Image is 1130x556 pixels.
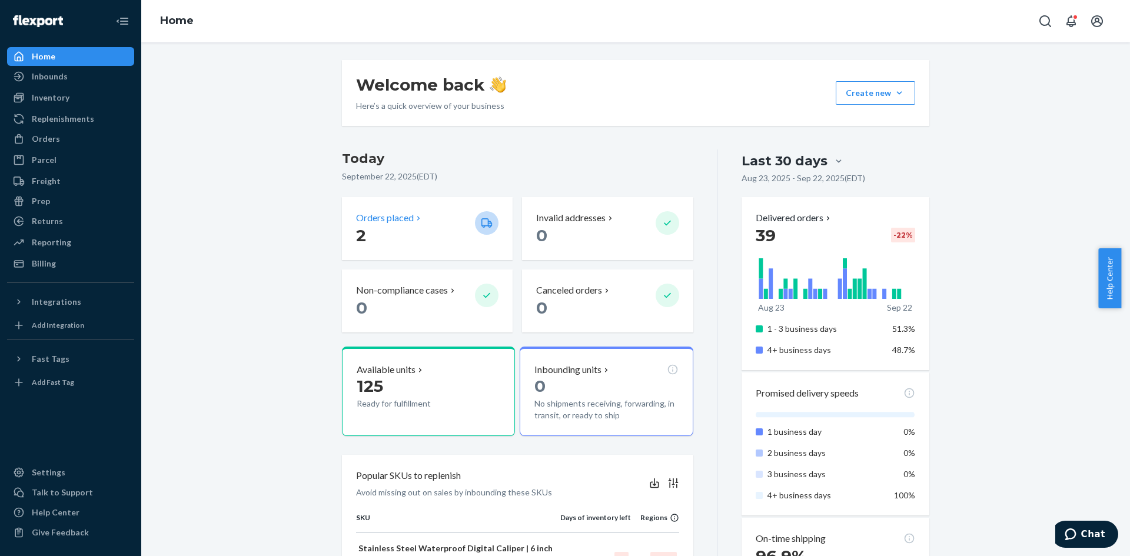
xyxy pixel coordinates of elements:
span: 0 [356,298,367,318]
button: Talk to Support [7,483,134,502]
div: Add Fast Tag [32,377,74,387]
button: Create new [836,81,915,105]
button: Close Navigation [111,9,134,33]
a: Add Integration [7,316,134,335]
img: hand-wave emoji [490,76,506,93]
span: 125 [357,376,383,396]
button: Orders placed 2 [342,197,513,260]
div: Settings [32,467,65,478]
div: Fast Tags [32,353,69,365]
p: Available units [357,363,416,377]
a: Settings [7,463,134,482]
p: 4+ business days [767,344,883,356]
p: Ready for fulfillment [357,398,466,409]
img: Flexport logo [13,15,63,27]
div: Home [32,51,55,62]
a: Inbounds [7,67,134,86]
a: Prep [7,192,134,211]
div: Add Integration [32,320,84,330]
div: Integrations [32,296,81,308]
a: Home [7,47,134,66]
div: Inbounds [32,71,68,82]
button: Non-compliance cases 0 [342,269,513,332]
div: -22 % [891,228,915,242]
span: 0% [903,427,915,437]
div: Talk to Support [32,487,93,498]
p: On-time shipping [756,532,826,545]
span: 0 [534,376,546,396]
a: Parcel [7,151,134,169]
div: Freight [32,175,61,187]
a: Returns [7,212,134,231]
p: Sep 22 [887,302,912,314]
th: SKU [356,512,560,532]
p: Inbounding units [534,363,601,377]
div: Last 30 days [742,152,827,170]
button: Open notifications [1059,9,1083,33]
a: Freight [7,172,134,191]
div: Billing [32,258,56,269]
span: 0 [536,298,547,318]
button: Open Search Box [1033,9,1057,33]
p: 2 business days [767,447,883,459]
p: Aug 23, 2025 - Sep 22, 2025 ( EDT ) [742,172,865,184]
span: 51.3% [892,324,915,334]
p: Invalid addresses [536,211,606,225]
span: 39 [756,225,776,245]
p: Promised delivery speeds [756,387,859,400]
button: Help Center [1098,248,1121,308]
th: Days of inventory left [560,512,631,532]
button: Give Feedback [7,523,134,542]
div: Help Center [32,507,79,518]
p: September 22, 2025 ( EDT ) [342,171,693,182]
iframe: Opens a widget where you can chat to one of our agents [1055,521,1118,550]
p: Orders placed [356,211,414,225]
p: 3 business days [767,468,883,480]
a: Help Center [7,503,134,522]
div: Parcel [32,154,56,166]
a: Add Fast Tag [7,373,134,392]
p: 1 business day [767,426,883,438]
div: Returns [32,215,63,227]
div: Orders [32,133,60,145]
button: Inbounding units0No shipments receiving, forwarding, in transit, or ready to ship [520,347,693,436]
div: Inventory [32,92,69,104]
a: Orders [7,129,134,148]
p: Here’s a quick overview of your business [356,100,506,112]
p: No shipments receiving, forwarding, in transit, or ready to ship [534,398,678,421]
a: Billing [7,254,134,273]
div: Reporting [32,237,71,248]
span: 100% [894,490,915,500]
a: Replenishments [7,109,134,128]
p: Aug 23 [758,302,785,314]
h1: Welcome back [356,74,506,95]
button: Delivered orders [756,211,833,225]
ol: breadcrumbs [151,4,203,38]
span: 2 [356,225,366,245]
button: Open account menu [1085,9,1109,33]
button: Available units125Ready for fulfillment [342,347,515,436]
p: 4+ business days [767,490,883,501]
span: 48.7% [892,345,915,355]
p: Canceled orders [536,284,602,297]
div: Replenishments [32,113,94,125]
button: Canceled orders 0 [522,269,693,332]
button: Invalid addresses 0 [522,197,693,260]
span: 0% [903,469,915,479]
div: Regions [631,512,679,522]
span: 0% [903,448,915,458]
div: Prep [32,195,50,207]
p: Non-compliance cases [356,284,448,297]
h3: Today [342,149,693,168]
button: Integrations [7,292,134,311]
p: Avoid missing out on sales by inbounding these SKUs [356,487,552,498]
a: Reporting [7,233,134,252]
p: 1 - 3 business days [767,323,883,335]
a: Home [160,14,194,27]
a: Inventory [7,88,134,107]
p: Popular SKUs to replenish [356,469,461,482]
div: Give Feedback [32,527,89,538]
